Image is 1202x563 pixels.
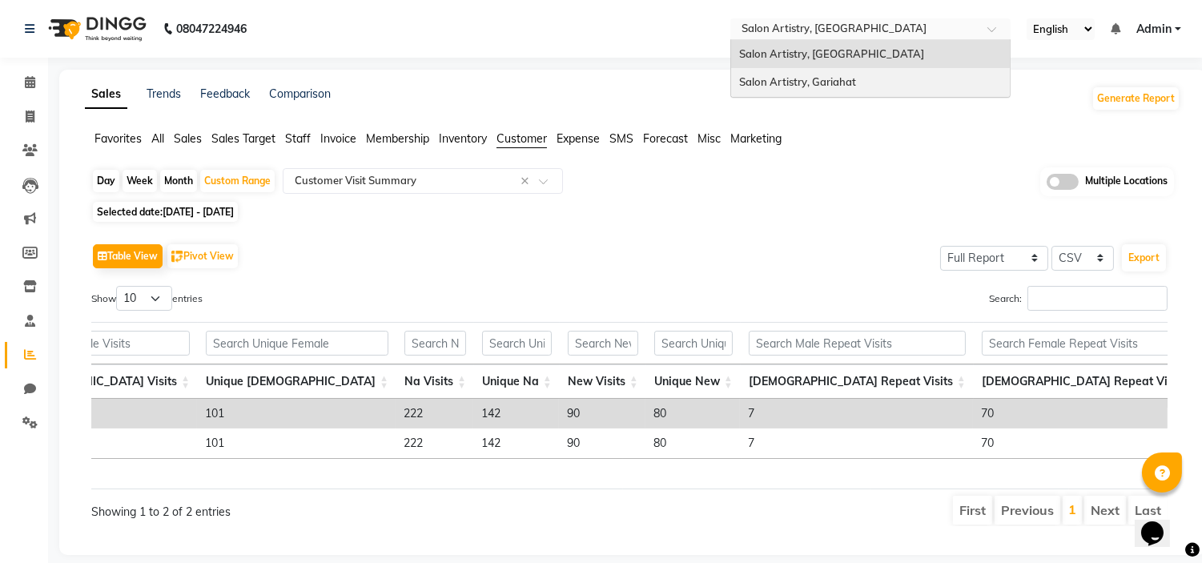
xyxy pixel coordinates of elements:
[730,39,1011,98] ng-dropdown-panel: Options list
[654,331,733,356] input: Search Unique New
[211,131,275,146] span: Sales Target
[559,428,645,458] td: 90
[646,364,741,399] th: Unique New: activate to sort column ascending
[123,170,157,192] div: Week
[739,75,856,88] span: Salon Artistry, Gariahat
[94,131,142,146] span: Favorites
[989,286,1168,311] label: Search:
[749,331,966,356] input: Search Male Repeat Visits
[285,131,311,146] span: Staff
[1135,499,1186,547] iframe: chat widget
[320,131,356,146] span: Invoice
[93,202,238,222] span: Selected date:
[396,364,474,399] th: Na Visits: activate to sort column ascending
[147,86,181,101] a: Trends
[643,131,688,146] span: Forecast
[1068,501,1076,517] a: 1
[366,131,429,146] span: Membership
[200,86,250,101] a: Feedback
[1122,244,1166,271] button: Export
[15,331,190,356] input: Search Female Visits
[741,364,974,399] th: Male Repeat Visits: activate to sort column ascending
[645,399,740,428] td: 80
[269,86,331,101] a: Comparison
[645,428,740,458] td: 80
[176,6,247,51] b: 08047224946
[697,131,721,146] span: Misc
[163,206,234,218] span: [DATE] - [DATE]
[197,399,396,428] td: 101
[1085,174,1168,190] span: Multiple Locations
[473,428,559,458] td: 142
[206,331,388,356] input: Search Unique Female
[198,364,396,399] th: Unique Female: activate to sort column ascending
[1136,21,1172,38] span: Admin
[560,364,646,399] th: New Visits: activate to sort column ascending
[559,399,645,428] td: 90
[85,80,127,109] a: Sales
[568,331,638,356] input: Search New Visits
[473,399,559,428] td: 142
[174,131,202,146] span: Sales
[167,244,238,268] button: Pivot View
[396,428,473,458] td: 222
[171,251,183,263] img: pivot.png
[6,399,197,428] td: 135
[200,170,275,192] div: Custom Range
[521,173,534,190] span: Clear all
[396,399,473,428] td: 222
[197,428,396,458] td: 101
[740,428,973,458] td: 7
[151,131,164,146] span: All
[93,244,163,268] button: Table View
[41,6,151,51] img: logo
[982,331,1199,356] input: Search Female Repeat Visits
[116,286,172,311] select: Showentries
[609,131,633,146] span: SMS
[474,364,560,399] th: Unique Na: activate to sort column ascending
[1027,286,1168,311] input: Search:
[160,170,197,192] div: Month
[439,131,487,146] span: Inventory
[482,331,552,356] input: Search Unique Na
[557,131,600,146] span: Expense
[91,286,203,311] label: Show entries
[730,131,782,146] span: Marketing
[91,494,526,521] div: Showing 1 to 2 of 2 entries
[740,399,973,428] td: 7
[496,131,547,146] span: Customer
[6,428,197,458] td: 135
[404,331,466,356] input: Search Na Visits
[739,47,924,60] span: Salon Artistry, [GEOGRAPHIC_DATA]
[1093,87,1179,110] button: Generate Report
[7,364,198,399] th: Female Visits: activate to sort column ascending
[93,170,119,192] div: Day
